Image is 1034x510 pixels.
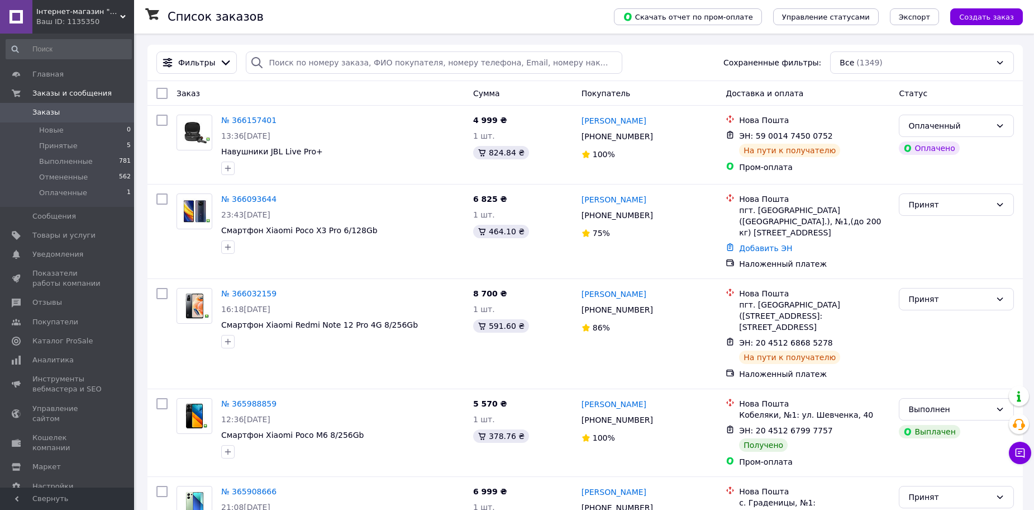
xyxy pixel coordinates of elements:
[579,412,655,428] div: [PHONE_NUMBER]
[908,120,991,132] div: Оплаченный
[739,258,890,270] div: Наложенный платеж
[593,433,615,442] span: 100%
[39,188,87,198] span: Оплаченные
[177,403,212,429] img: Фото товару
[739,438,788,452] div: Получено
[221,226,378,235] a: Смартфон Xiaomi Poco X3 Pro 6/128Gb
[473,305,495,314] span: 1 шт.
[908,403,991,415] div: Выполнен
[32,107,60,117] span: Заказы
[593,323,610,332] span: 86%
[168,10,264,23] h1: Список заказов
[739,338,833,347] span: ЭН: 20 4512 6868 5278
[32,69,64,79] span: Главная
[593,229,610,238] span: 75%
[739,426,833,435] span: ЭН: 20 4512 6799 7757
[473,399,507,408] span: 5 570 ₴
[959,13,1014,21] span: Создать заказ
[177,120,212,146] img: Фото товару
[579,129,655,144] div: [PHONE_NUMBER]
[473,146,529,159] div: 824.84 ₴
[899,13,930,21] span: Экспорт
[782,13,870,21] span: Управление статусами
[473,195,507,204] span: 6 825 ₴
[739,205,890,238] div: пгт. [GEOGRAPHIC_DATA] ([GEOGRAPHIC_DATA].), №1,(до 200 кг) [STREET_ADDRESS]
[221,195,277,204] a: № 366093644
[473,487,507,496] span: 6 999 ₴
[739,115,890,126] div: Нова Пошта
[177,193,212,229] a: Фото товару
[221,320,418,329] a: Смартфон Xiaomi Redmi Note 12 Pro 4G 8/256Gb
[473,415,495,424] span: 1 шт.
[726,89,803,98] span: Доставка и оплата
[32,211,76,221] span: Сообщения
[32,268,103,289] span: Показатели работы компании
[221,147,323,156] a: Навушники JBL Live Pro+
[739,456,890,467] div: Пром-оплата
[177,199,212,225] img: Фото товару
[593,150,615,159] span: 100%
[32,404,103,424] span: Управление сайтом
[582,399,646,410] a: [PERSON_NAME]
[221,415,270,424] span: 12:36[DATE]
[473,319,529,333] div: 591.60 ₴
[939,12,1023,21] a: Создать заказ
[32,355,74,365] span: Аналитика
[246,51,622,74] input: Поиск по номеру заказа, ФИО покупателя, номеру телефона, Email, номеру накладной
[739,162,890,173] div: Пром-оплата
[739,409,890,421] div: Кобеляки, №1: ул. Шевченка, 40
[840,57,854,68] span: Все
[473,89,500,98] span: Сумма
[177,89,200,98] span: Заказ
[32,481,73,492] span: Настройки
[899,425,960,438] div: Выплачен
[36,7,120,17] span: Інтернет-магазин "Mbrand"
[39,172,88,182] span: Отмененные
[177,293,212,319] img: Фото товару
[221,399,277,408] a: № 365988859
[739,351,840,364] div: На пути к получателю
[36,17,134,27] div: Ваш ID: 1135350
[739,486,890,497] div: Нова Пошта
[908,491,991,503] div: Принят
[899,141,959,155] div: Оплачено
[221,289,277,298] a: № 366032159
[908,199,991,211] div: Принят
[1009,442,1031,464] button: Чат с покупателем
[856,58,883,67] span: (1349)
[473,116,507,125] span: 4 999 ₴
[773,8,879,25] button: Управление статусами
[32,230,96,240] span: Товары и услуги
[32,249,83,259] span: Уведомления
[32,433,103,453] span: Кошелек компании
[32,88,112,98] span: Заказы и сообщения
[32,317,78,327] span: Покупатели
[473,289,507,298] span: 8 700 ₴
[739,193,890,205] div: Нова Пошта
[739,144,840,157] div: На пути к получателю
[177,398,212,434] a: Фото товару
[32,336,93,346] span: Каталог ProSale
[39,157,93,167] span: Выполненные
[582,89,631,98] span: Покупатель
[39,125,64,135] span: Новые
[119,157,131,167] span: 781
[178,57,215,68] span: Фильтры
[221,210,270,219] span: 23:43[DATE]
[579,207,655,223] div: [PHONE_NUMBER]
[221,431,364,440] a: Смартфон Xiaomi Poco M6 8/256Gb
[908,293,991,305] div: Принят
[119,172,131,182] span: 562
[127,125,131,135] span: 0
[177,288,212,324] a: Фото товару
[473,210,495,219] span: 1 шт.
[6,39,132,59] input: Поиск
[221,487,277,496] a: № 365908666
[579,302,655,318] div: [PHONE_NUMBER]
[32,374,103,394] span: Инструменты вебмастера и SEO
[32,297,62,308] span: Отзывы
